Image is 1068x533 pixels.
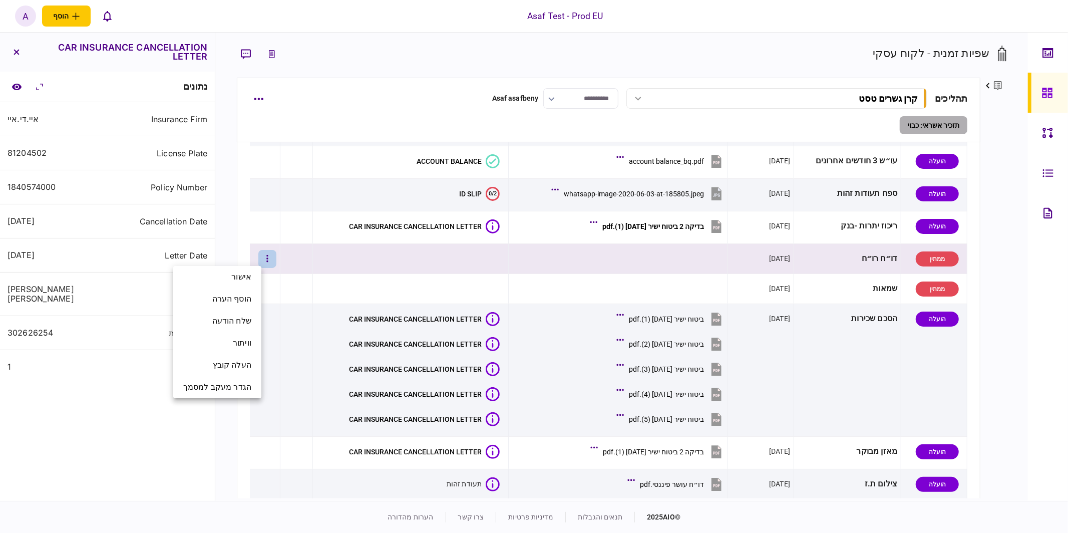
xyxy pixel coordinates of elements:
span: וויתור [233,337,251,349]
span: אישור [231,271,251,283]
span: העלה קובץ [213,359,251,371]
span: הוסף הערה [212,293,251,305]
span: שלח הודעה [212,315,251,327]
span: הגדר מעקב למסמך [183,381,251,393]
